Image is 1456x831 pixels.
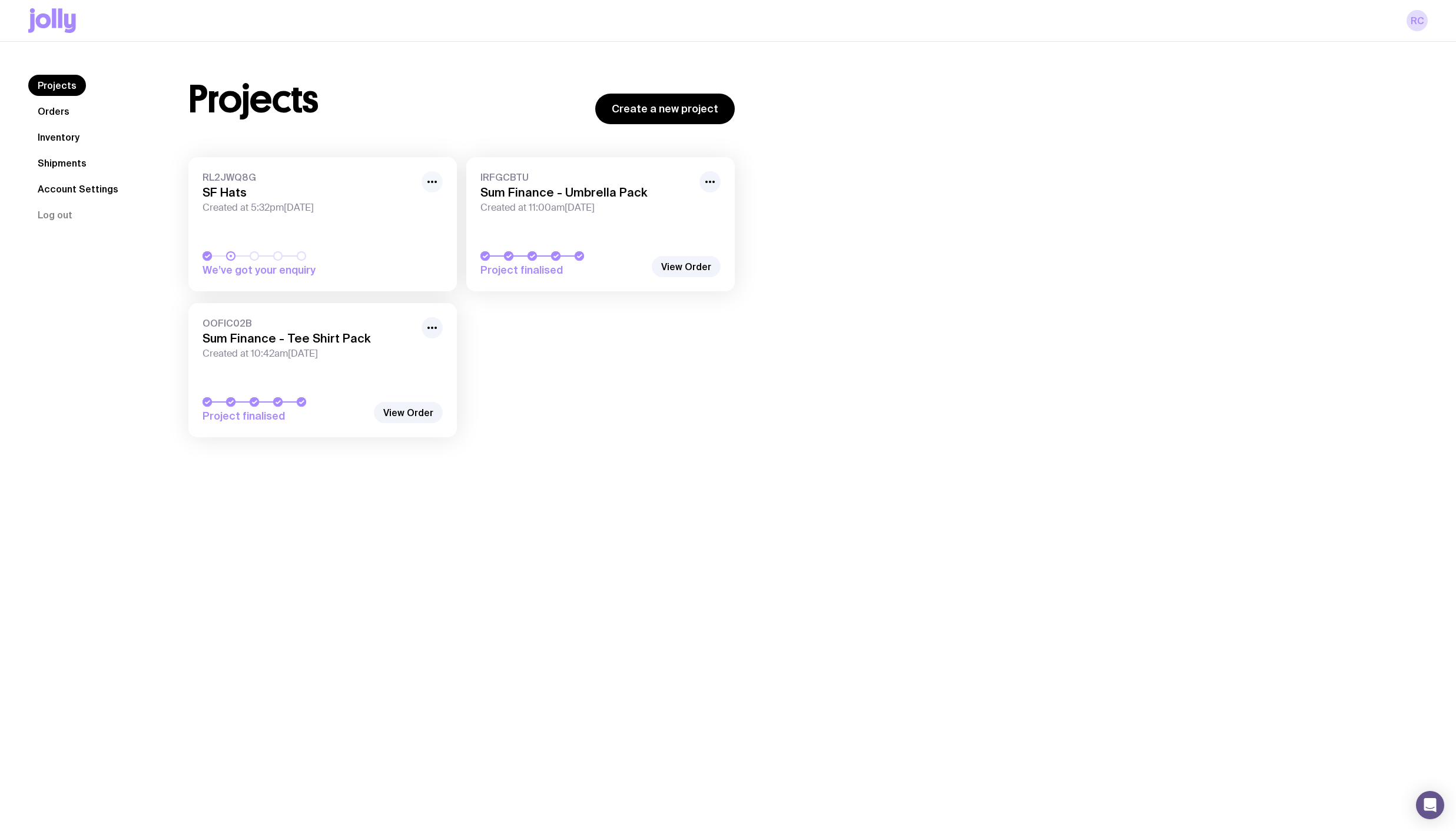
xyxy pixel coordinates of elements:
a: IRFGCBTUSum Finance - Umbrella PackCreated at 11:00am[DATE]Project finalised [466,157,735,291]
a: Shipments [28,152,96,174]
a: Projects [28,75,86,96]
h3: SF Hats [203,185,414,200]
span: Created at 11:00am[DATE] [480,202,692,214]
a: Create a new project [595,94,735,124]
span: Created at 5:32pm[DATE] [203,202,414,214]
a: RL2JWQ8GSF HatsCreated at 5:32pm[DATE]We’ve got your enquiry [188,157,457,291]
h3: Sum Finance - Umbrella Pack [480,185,692,200]
span: We’ve got your enquiry [203,263,367,277]
span: Project finalised [203,409,367,423]
div: Open Intercom Messenger [1416,791,1444,819]
h3: Sum Finance - Tee Shirt Pack [203,331,414,345]
a: View Order [652,256,721,277]
a: Account Settings [28,178,128,200]
span: RL2JWQ8G [203,171,414,183]
a: View Order [374,402,443,423]
a: Orders [28,101,79,122]
h1: Projects [188,81,319,118]
span: Created at 10:42am[DATE] [203,348,414,360]
span: Project finalised [480,263,645,277]
span: IRFGCBTU [480,171,692,183]
a: Inventory [28,127,89,148]
a: RC [1407,10,1428,31]
button: Log out [28,204,82,225]
a: OOFIC02BSum Finance - Tee Shirt PackCreated at 10:42am[DATE]Project finalised [188,303,457,437]
span: OOFIC02B [203,317,414,329]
